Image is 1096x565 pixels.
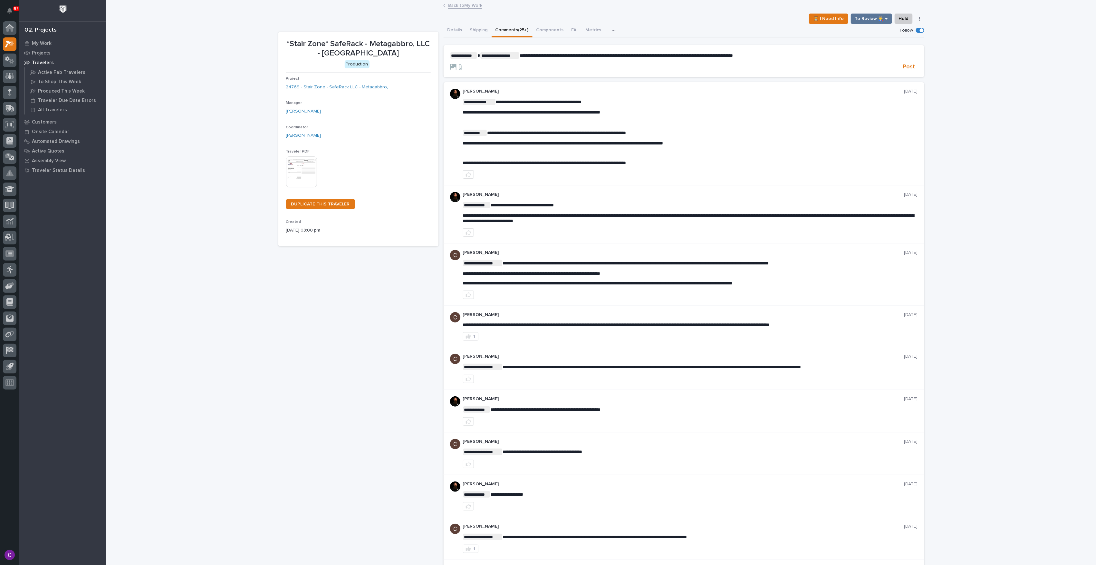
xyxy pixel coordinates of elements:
div: Notifications87 [8,8,16,18]
button: Metrics [582,24,605,37]
a: Customers [19,117,106,127]
button: Shipping [466,24,492,37]
p: [PERSON_NAME] [463,396,904,402]
button: ⏳ I Need Info [809,14,848,24]
a: DUPLICATE THIS TRAVELER [286,199,355,209]
img: AGNmyxaji213nCK4JzPdPN3H3CMBhXDSA2tJ_sy3UIa5=s96-c [450,312,460,322]
img: Workspace Logo [57,3,69,15]
p: Customers [32,119,57,125]
button: Comments (25+) [492,24,533,37]
a: Projects [19,48,106,58]
p: Travelers [32,60,54,66]
a: Travelers [19,58,106,67]
button: like this post [463,228,474,237]
p: [DATE] [904,312,918,318]
a: Assembly View [19,156,106,165]
p: [DATE] [904,354,918,359]
p: [DATE] [904,439,918,444]
p: [PERSON_NAME] [463,192,904,197]
button: 1 [463,545,478,553]
button: users-avatar [3,548,16,562]
button: like this post [463,460,474,468]
span: Manager [286,101,302,105]
button: FAI [568,24,582,37]
button: Post [900,63,918,71]
p: Produced This Week [38,88,85,94]
button: 1 [463,332,478,341]
button: Components [533,24,568,37]
a: To Shop This Week [25,77,106,86]
a: All Travelers [25,105,106,114]
p: [DATE] [904,524,918,529]
p: To Shop This Week [38,79,81,85]
button: Details [444,24,466,37]
p: All Travelers [38,107,67,113]
p: Automated Drawings [32,139,80,144]
p: Follow [900,28,913,33]
img: zmKUmRVDQjmBLfnAs97p [450,192,460,202]
a: Produced This Week [25,86,106,95]
a: [PERSON_NAME] [286,108,321,115]
a: Traveler Status Details [19,165,106,175]
div: Production [345,60,370,68]
p: Active Fab Travelers [38,70,85,75]
p: [DATE] [904,396,918,402]
span: Post [903,63,915,71]
a: Active Fab Travelers [25,68,106,77]
a: Active Quotes [19,146,106,156]
img: zmKUmRVDQjmBLfnAs97p [450,481,460,492]
p: Active Quotes [32,148,64,154]
button: Notifications [3,4,16,17]
div: 02. Projects [24,27,57,34]
span: DUPLICATE THIS TRAVELER [291,202,350,206]
img: zmKUmRVDQjmBLfnAs97p [450,396,460,407]
p: [PERSON_NAME] [463,481,904,487]
p: [DATE] [904,89,918,94]
a: Automated Drawings [19,136,106,146]
a: 24769 - Stair Zone - SafeRack LLC - Metagabbro, [286,84,388,91]
p: Traveler Due Date Errors [38,98,96,104]
p: Traveler Status Details [32,168,85,173]
button: like this post [463,291,474,299]
div: 1 [474,334,476,339]
a: Onsite Calendar [19,127,106,136]
button: like this post [463,417,474,426]
span: ⏳ I Need Info [813,15,844,23]
a: Back toMy Work [448,1,482,9]
p: [PERSON_NAME] [463,439,904,444]
p: *Stair Zone* SafeRack - Metagabbro, LLC - [GEOGRAPHIC_DATA] [286,39,431,58]
span: Traveler PDF [286,150,310,154]
p: Onsite Calendar [32,129,69,135]
a: [PERSON_NAME] [286,132,321,139]
p: Assembly View [32,158,66,164]
p: 87 [14,6,18,11]
p: Projects [32,50,51,56]
p: [PERSON_NAME] [463,354,904,359]
span: Created [286,220,301,224]
img: AGNmyxaji213nCK4JzPdPN3H3CMBhXDSA2tJ_sy3UIa5=s96-c [450,439,460,449]
button: like this post [463,170,474,179]
button: like this post [463,375,474,383]
span: Hold [899,15,909,23]
button: like this post [463,502,474,510]
span: To Review 👨‍🏭 → [855,15,888,23]
p: [DATE] [904,481,918,487]
span: Project [286,77,300,81]
img: AGNmyxaji213nCK4JzPdPN3H3CMBhXDSA2tJ_sy3UIa5=s96-c [450,524,460,534]
p: [PERSON_NAME] [463,312,904,318]
div: 1 [474,547,476,551]
a: My Work [19,38,106,48]
p: [PERSON_NAME] [463,250,904,255]
a: Traveler Due Date Errors [25,96,106,105]
p: [PERSON_NAME] [463,524,904,529]
p: [PERSON_NAME] [463,89,904,94]
img: AGNmyxaji213nCK4JzPdPN3H3CMBhXDSA2tJ_sy3UIa5=s96-c [450,250,460,260]
img: AGNmyxaji213nCK4JzPdPN3H3CMBhXDSA2tJ_sy3UIa5=s96-c [450,354,460,364]
p: My Work [32,41,52,46]
p: [DATE] [904,250,918,255]
p: [DATE] [904,192,918,197]
span: Coordinator [286,125,308,129]
img: zmKUmRVDQjmBLfnAs97p [450,89,460,99]
button: Hold [895,14,913,24]
p: [DATE] 03:00 pm [286,227,431,234]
